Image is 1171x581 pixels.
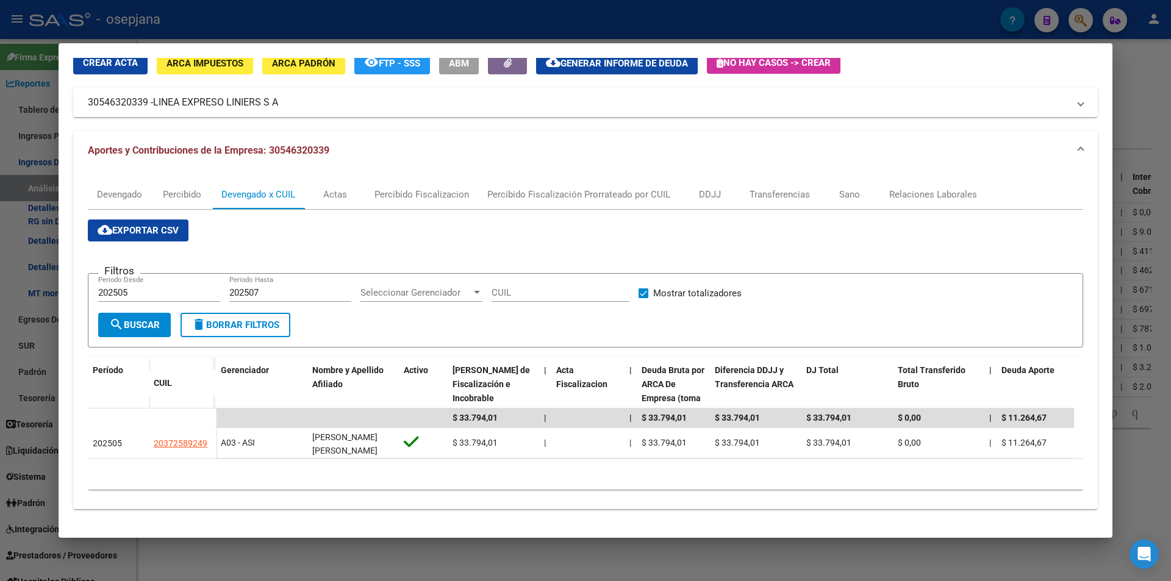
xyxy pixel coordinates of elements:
datatable-header-cell: Total Transferido Bruto [893,357,984,439]
span: | [989,413,992,422]
span: Generar informe de deuda [560,58,688,69]
span: Total Transferido Bruto [898,365,965,389]
span: $ 33.794,01 [715,413,760,422]
span: Nombre y Apellido Afiliado [312,365,384,389]
span: $ 33.794,01 [806,413,851,422]
mat-icon: cloud_download [98,223,112,237]
div: Open Intercom Messenger [1130,540,1159,569]
button: Buscar [98,313,171,337]
mat-icon: search [109,317,124,332]
span: [PERSON_NAME] [PERSON_NAME] [312,432,378,456]
div: Percibido Fiscalizacion [374,188,469,201]
span: Seleccionar Gerenciador [360,287,471,298]
span: Período [93,365,123,375]
datatable-header-cell: Nombre y Apellido Afiliado [307,357,399,439]
div: Transferencias [750,188,810,201]
span: | [629,365,632,375]
span: Activo [404,365,428,375]
datatable-header-cell: CUIL [149,370,216,396]
span: A03 - ASI [221,438,255,447]
datatable-header-cell: Deuda Bruta Neto de Fiscalización e Incobrable [448,357,539,439]
button: Exportar CSV [88,219,188,241]
span: Crear Acta [83,57,138,68]
button: No hay casos -> Crear [707,52,840,74]
button: Generar informe de deuda [536,52,698,74]
datatable-header-cell: | [625,357,637,439]
datatable-header-cell: DJ Total [801,357,893,439]
span: [PERSON_NAME] de Fiscalización e Incobrable [453,365,530,403]
datatable-header-cell: Acta Fiscalizacion [551,357,625,439]
span: Deuda Aporte [1001,365,1055,375]
button: ABM [439,52,479,74]
span: CUIL [154,378,172,388]
datatable-header-cell: Deuda Bruta por ARCA De Empresa (toma en cuenta todos los afiliados) [637,357,710,439]
div: Sano [839,188,860,201]
span: $ 11.264,67 [1001,413,1047,422]
span: Mostrar totalizadores [653,286,742,301]
span: $ 33.794,01 [453,438,498,447]
mat-expansion-panel-header: Aportes y Contribuciones de la Empresa: 30546320339 [73,131,1098,170]
span: FTP - SSS [379,58,420,69]
mat-icon: delete [192,317,206,332]
datatable-header-cell: | [539,357,551,439]
div: Aportes y Contribuciones de la Empresa: 30546320339 [73,170,1098,510]
button: Borrar Filtros [181,313,290,337]
mat-icon: cloud_download [546,55,560,70]
span: $ 33.794,01 [715,438,760,447]
button: ARCA Padrón [262,52,345,74]
span: $ 11.264,67 [1001,438,1047,447]
datatable-header-cell: Activo [399,357,448,439]
span: | [989,438,991,447]
datatable-header-cell: Diferencia DDJJ y Transferencia ARCA [710,357,801,439]
span: No hay casos -> Crear [717,57,831,68]
span: $ 33.794,01 [453,413,498,422]
div: Actas [323,188,347,201]
span: $ 0,00 [898,413,921,422]
mat-icon: remove_red_eye [364,55,379,70]
span: Exportar CSV [98,225,179,236]
datatable-header-cell: | [984,357,997,439]
span: Buscar [109,319,160,330]
div: Devengado [97,188,142,201]
span: | [544,365,546,375]
div: DDJJ [699,188,721,201]
span: $ 0,00 [898,438,921,447]
span: LINEA EXPRESO LINIERS S A [153,95,278,110]
div: Percibido Fiscalización Prorrateado por CUIL [487,188,670,201]
span: Borrar Filtros [192,319,279,330]
span: Deuda Bruta por ARCA De Empresa (toma en cuenta todos los afiliados) [642,365,704,430]
span: ARCA Padrón [272,58,335,69]
datatable-header-cell: Deuda Aporte [997,357,1088,439]
span: Diferencia DDJJ y Transferencia ARCA [715,365,793,389]
button: FTP - SSS [354,52,430,74]
span: 20372589249 [154,438,207,448]
span: $ 33.794,01 [642,438,687,447]
mat-expansion-panel-header: 30546320339 -LINEA EXPRESO LINIERS S A [73,88,1098,117]
span: Gerenciador [221,365,269,375]
span: | [544,413,546,422]
div: Relaciones Laborales [889,188,977,201]
span: | [629,438,631,447]
div: Percibido [163,188,201,201]
span: 202505 [93,438,122,448]
div: Devengado x CUIL [221,188,295,201]
span: | [629,413,632,422]
span: | [544,438,546,447]
span: DJ Total [806,365,839,375]
span: | [989,365,992,375]
datatable-header-cell: Período [88,357,149,408]
h3: Filtros [98,264,140,277]
button: ARCA Impuestos [157,52,253,74]
datatable-header-cell: Gerenciador [216,357,307,439]
span: $ 33.794,01 [642,413,687,422]
span: Acta Fiscalizacion [556,365,607,389]
span: ABM [449,58,469,69]
button: Crear Acta [73,52,148,74]
span: Aportes y Contribuciones de la Empresa: 30546320339 [88,144,329,156]
span: $ 33.794,01 [806,438,851,447]
mat-panel-title: 30546320339 - [88,95,1069,110]
span: ARCA Impuestos [167,58,243,69]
